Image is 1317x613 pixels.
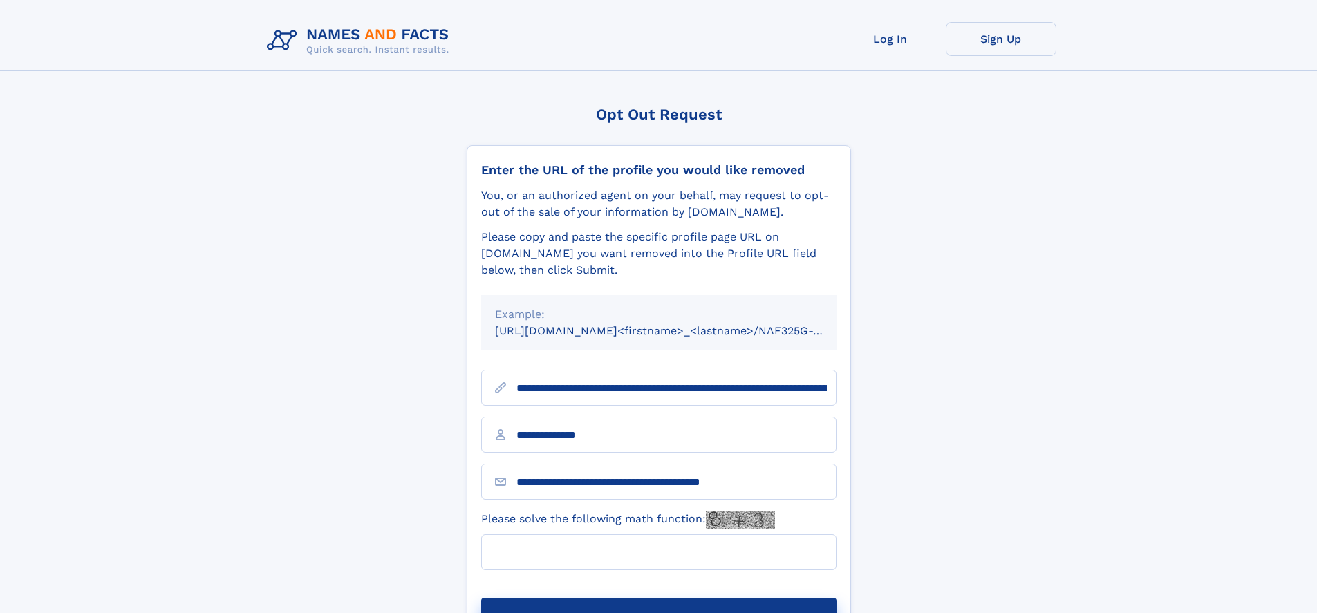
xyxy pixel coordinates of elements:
[481,229,837,279] div: Please copy and paste the specific profile page URL on [DOMAIN_NAME] you want removed into the Pr...
[495,306,823,323] div: Example:
[481,187,837,220] div: You, or an authorized agent on your behalf, may request to opt-out of the sale of your informatio...
[835,22,946,56] a: Log In
[481,511,775,529] label: Please solve the following math function:
[946,22,1056,56] a: Sign Up
[261,22,460,59] img: Logo Names and Facts
[495,324,863,337] small: [URL][DOMAIN_NAME]<firstname>_<lastname>/NAF325G-xxxxxxxx
[481,162,837,178] div: Enter the URL of the profile you would like removed
[467,106,851,123] div: Opt Out Request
